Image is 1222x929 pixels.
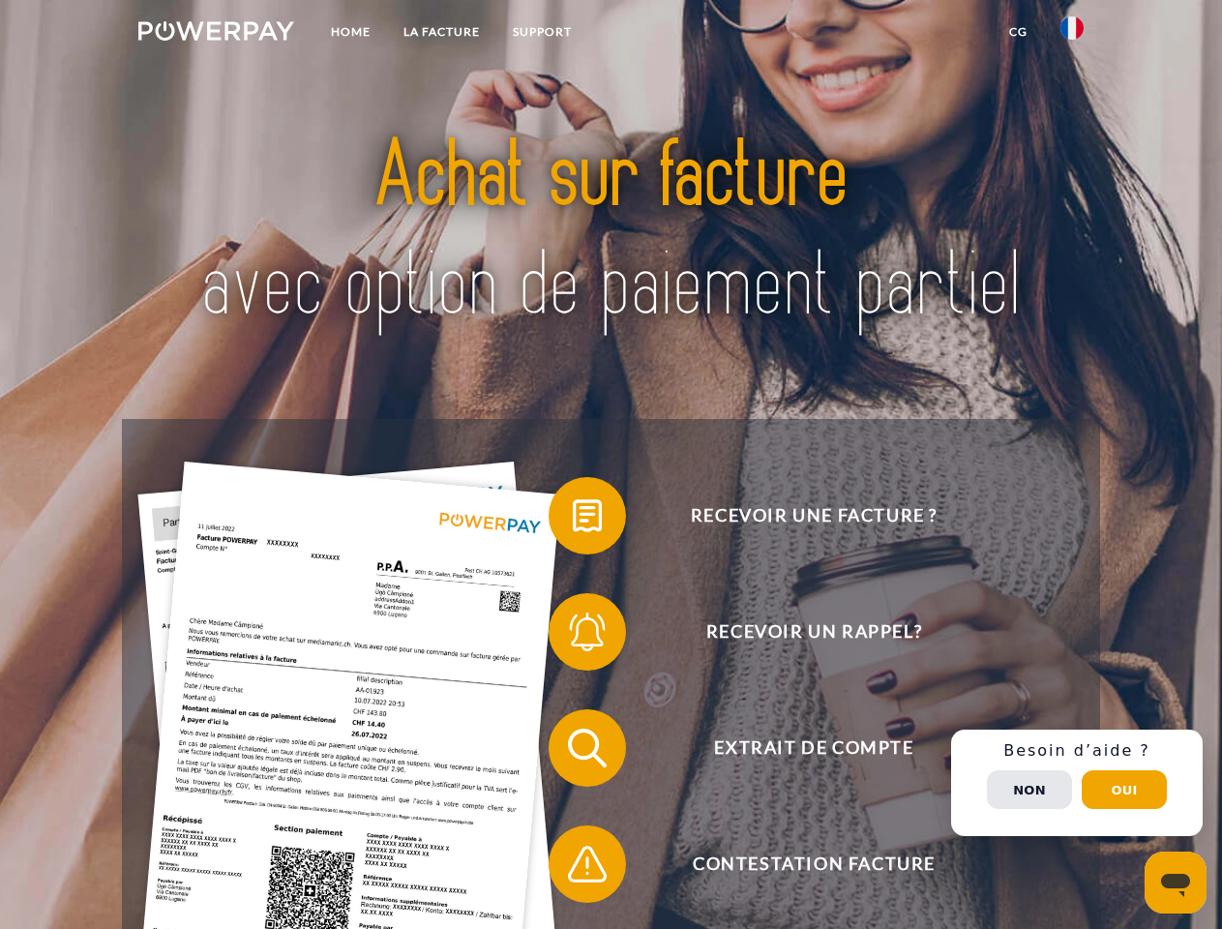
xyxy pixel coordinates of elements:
button: Recevoir une facture ? [549,477,1052,554]
button: Recevoir un rappel? [549,593,1052,671]
button: Non [987,770,1072,809]
button: Oui [1082,770,1167,809]
span: Extrait de compte [577,709,1051,787]
a: CG [993,15,1044,49]
img: fr [1060,16,1084,40]
span: Recevoir une facture ? [577,477,1051,554]
img: logo-powerpay-white.svg [138,21,294,41]
img: qb_bell.svg [563,608,611,656]
span: Recevoir un rappel? [577,593,1051,671]
button: Contestation Facture [549,825,1052,903]
a: Support [496,15,588,49]
span: Contestation Facture [577,825,1051,903]
a: LA FACTURE [387,15,496,49]
button: Extrait de compte [549,709,1052,787]
a: Home [314,15,387,49]
h3: Besoin d’aide ? [963,741,1191,761]
img: qb_search.svg [563,724,611,772]
iframe: Bouton de lancement de la fenêtre de messagerie [1145,852,1207,914]
img: qb_warning.svg [563,840,611,888]
img: title-powerpay_fr.svg [185,93,1037,371]
img: qb_bill.svg [563,492,611,540]
div: Schnellhilfe [951,730,1203,836]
